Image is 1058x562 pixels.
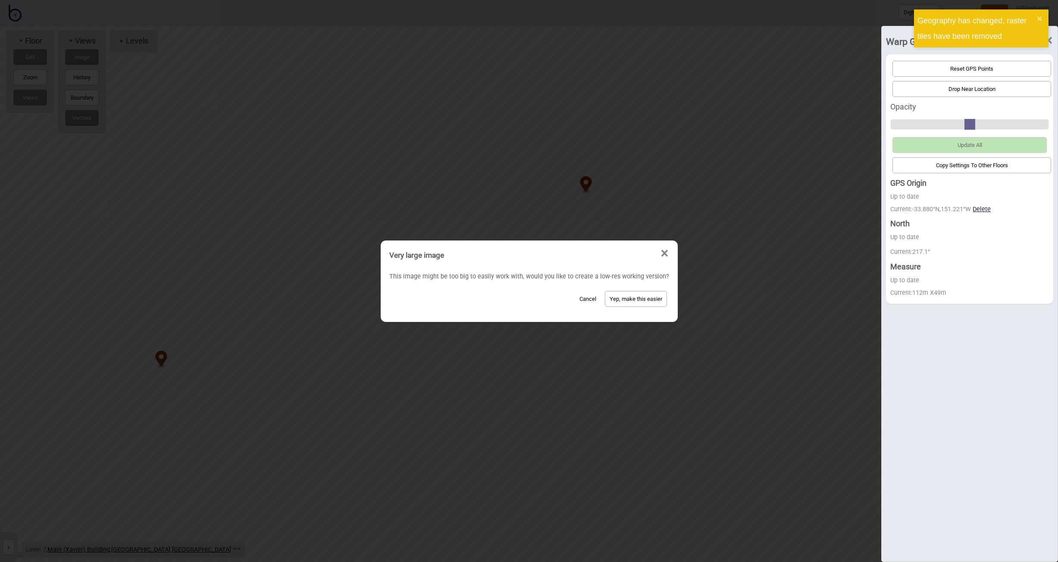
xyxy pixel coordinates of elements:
button: Zoom [13,69,47,85]
span: Levels [125,36,148,46]
span: ► [119,37,124,44]
button: Yep, make this easier [605,291,667,307]
span: , [47,546,111,553]
div: Map marker [580,176,592,194]
button: Drop Near Location [892,81,1051,97]
div: Current: [890,203,1049,216]
div: Up to date [890,191,1049,203]
div: Up to date [890,231,1049,244]
div: Geography has changed, raster tiles have been removed [917,13,1035,44]
span: ▼ [18,37,23,44]
button: Views [13,90,47,106]
a: » [0,542,17,551]
strong: North [890,219,910,228]
a: Main (Xavier) Building [47,546,110,553]
a: Mapbox logo [3,550,41,559]
button: Digital Maps [899,4,939,20]
span: -33.880 °N, 151.221 °W [912,206,971,213]
div: Warp GPS Points [886,32,956,51]
span: Floor [24,36,42,46]
div: Map marker [156,351,167,368]
label: Opacity [890,102,916,111]
button: Edit [13,49,47,65]
button: Update All [892,137,1047,153]
div: Current: 112 m X 49 m [890,287,1049,300]
button: Cancel [575,291,601,307]
button: Image [65,49,99,65]
button: Delete [973,206,991,213]
strong: GPS Origin [890,178,927,187]
button: Reset GPS Points [892,61,1051,77]
a: Previewpreview [943,4,977,20]
button: Publish [981,4,1008,20]
div: Up to date [890,275,1049,287]
span: Views [74,36,96,46]
img: BindiMaps CMS [9,4,22,22]
button: » [3,539,15,555]
button: History [65,69,99,85]
span: ▼ [68,37,73,44]
button: close [1037,15,1043,23]
button: Boundary [65,90,99,106]
div: Hi Tonyburrett [1013,4,1049,12]
button: Vectors [65,110,99,126]
a: [GEOGRAPHIC_DATA] [GEOGRAPHIC_DATA] [111,546,231,553]
button: Preview [943,4,977,20]
span: Current: 217.1 ° [890,248,930,256]
button: Copy Settings To Other Floors [892,157,1051,173]
strong: Measure [890,262,921,271]
span: Update All [958,142,982,148]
